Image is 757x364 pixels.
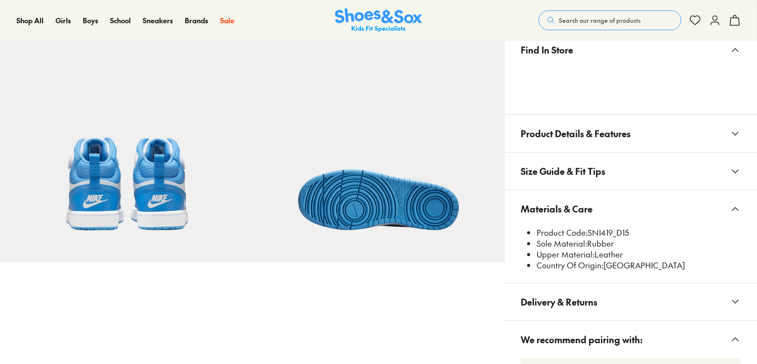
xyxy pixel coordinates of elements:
[335,8,422,33] img: SNS_Logo_Responsive.svg
[505,31,757,68] button: Find In Store
[335,8,422,33] a: Shoes & Sox
[505,115,757,152] button: Product Details & Features
[539,10,681,30] button: Search our range of products
[521,35,573,64] span: Find In Store
[83,15,98,26] a: Boys
[521,156,605,186] span: Size Guide & Fit Tips
[252,10,504,262] img: 9-527601_1
[521,287,597,316] span: Delivery & Returns
[559,16,641,25] span: Search our range of products
[505,153,757,190] button: Size Guide & Fit Tips
[537,227,588,238] span: Product Code:
[537,260,603,270] span: Country Of Origin:
[16,15,44,25] span: Shop All
[521,194,593,223] span: Materials & Care
[110,15,131,26] a: School
[521,325,643,354] span: We recommend pairing with:
[143,15,173,26] a: Sneakers
[55,15,71,25] span: Girls
[505,283,757,320] button: Delivery & Returns
[537,260,741,271] li: [GEOGRAPHIC_DATA]
[185,15,208,25] span: Brands
[521,68,741,103] iframe: Find in Store
[521,119,631,148] span: Product Details & Features
[537,249,741,260] li: Leather
[505,190,757,227] button: Materials & Care
[220,15,234,25] span: Sale
[110,15,131,25] span: School
[220,15,234,26] a: Sale
[537,249,595,260] span: Upper Material:
[537,227,741,238] li: SNI419_D15
[505,321,757,358] button: We recommend pairing with:
[143,15,173,25] span: Sneakers
[55,15,71,26] a: Girls
[537,238,587,249] span: Sole Material:
[537,238,741,249] li: Rubber
[185,15,208,26] a: Brands
[83,15,98,25] span: Boys
[16,15,44,26] a: Shop All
